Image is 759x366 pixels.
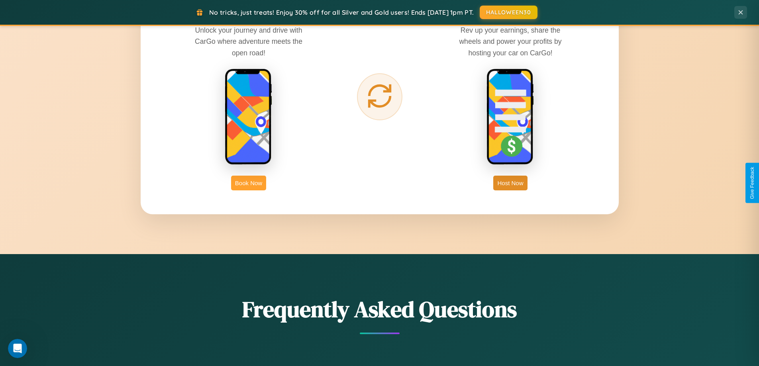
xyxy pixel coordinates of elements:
button: Book Now [231,176,266,190]
button: Host Now [493,176,527,190]
img: host phone [486,69,534,166]
p: Unlock your journey and drive with CarGo where adventure meets the open road! [189,25,308,58]
div: Give Feedback [749,167,755,199]
button: HALLOWEEN30 [480,6,537,19]
img: rent phone [225,69,273,166]
h2: Frequently Asked Questions [141,294,619,325]
span: No tricks, just treats! Enjoy 30% off for all Silver and Gold users! Ends [DATE] 1pm PT. [209,8,474,16]
iframe: Intercom live chat [8,339,27,358]
p: Rev up your earnings, share the wheels and power your profits by hosting your car on CarGo! [451,25,570,58]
